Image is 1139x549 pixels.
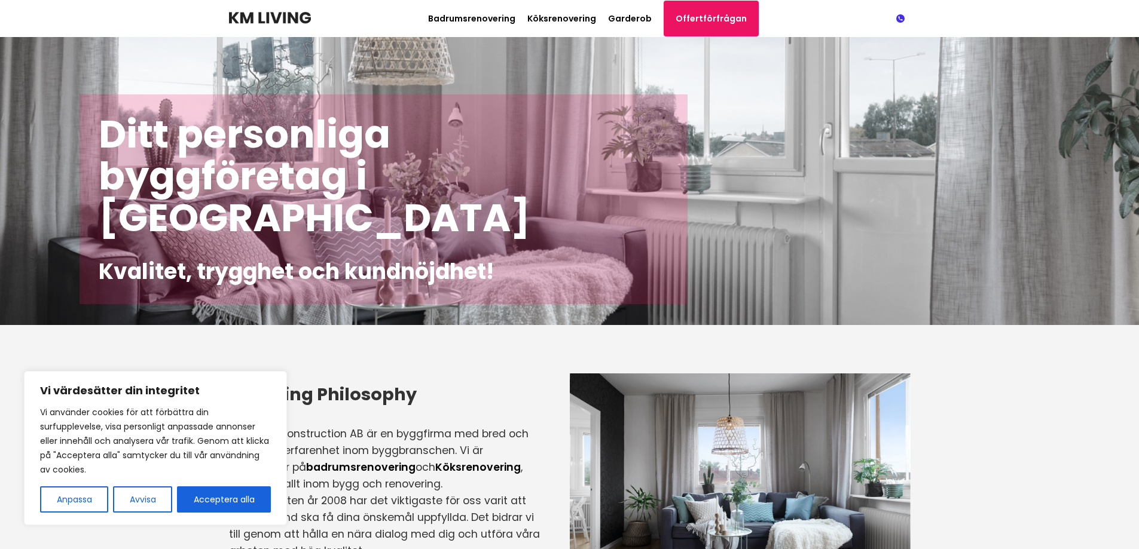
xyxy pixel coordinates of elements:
img: KM Living [229,12,311,24]
p: KM Living Construction AB är en byggfirma med bred och mångårig erfarenhet inom byggbranschen. Vi... [229,425,540,492]
h2: Kvalitet, trygghet och kundnöjdhet! [99,258,668,285]
button: Anpassa [40,486,108,513]
a: Offertförfrågan [664,1,759,36]
h1: Ditt personliga byggföretag i [GEOGRAPHIC_DATA] [99,114,668,239]
p: Vi värdesätter din integritet [40,384,271,398]
a: Badrumsrenovering [428,13,515,24]
a: badrumsrenovering [306,460,416,474]
a: Köksrenovering [435,460,521,474]
button: Acceptera alla [177,486,271,513]
button: Avvisa [113,486,172,513]
a: Köksrenovering [527,13,596,24]
a: Garderob [608,13,652,24]
p: Vi använder cookies för att förbättra din surfupplevelse, visa personligt anpassade annonser elle... [40,405,271,477]
h3: KM Living Philosophy [229,382,540,406]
